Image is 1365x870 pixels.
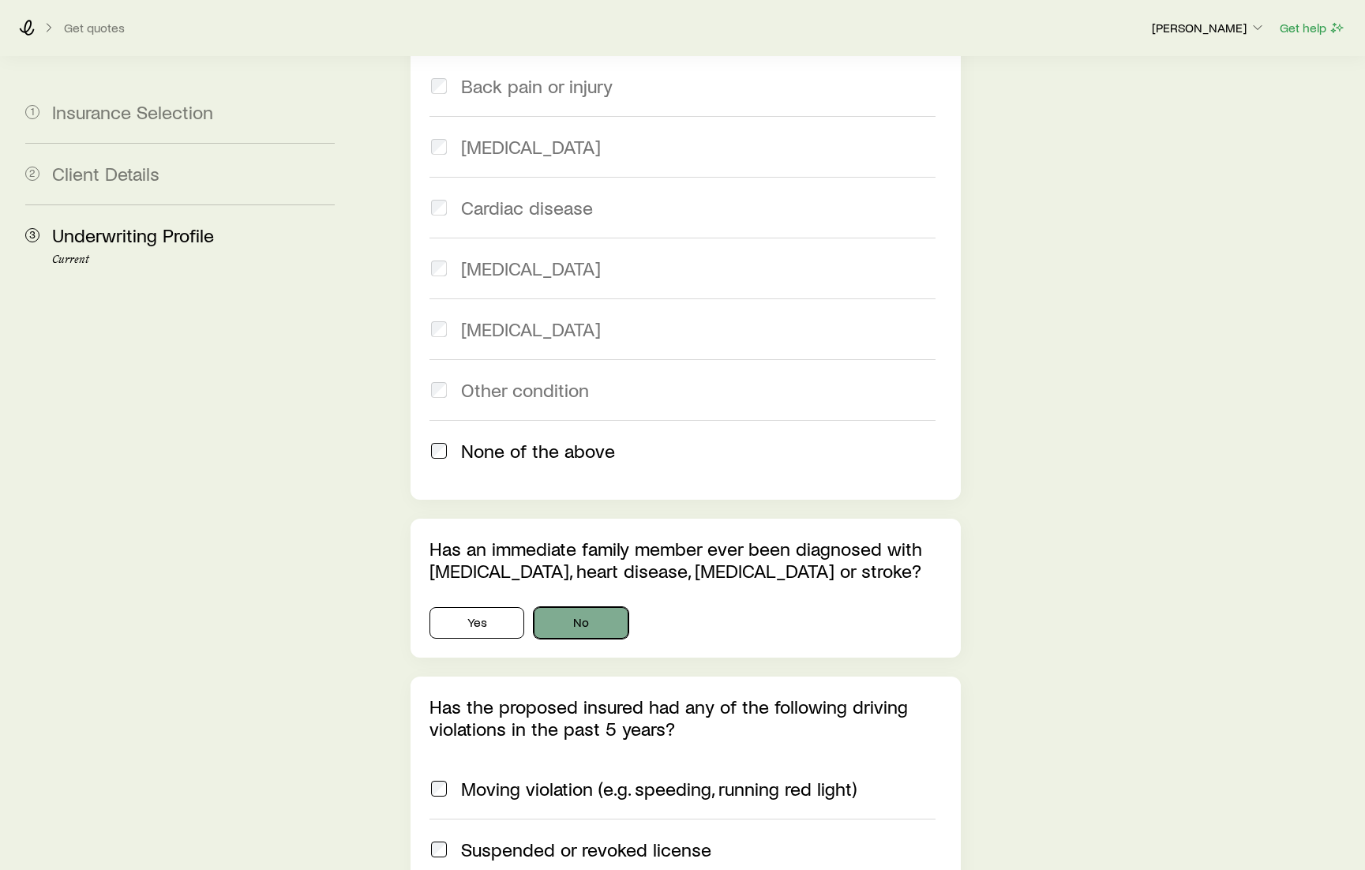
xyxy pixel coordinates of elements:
input: [MEDICAL_DATA] [431,139,447,155]
span: Client Details [52,162,159,185]
span: 3 [25,228,39,242]
input: [MEDICAL_DATA] [431,261,447,276]
span: Suspended or revoked license [461,838,711,861]
p: [PERSON_NAME] [1152,20,1266,36]
span: [MEDICAL_DATA] [461,136,601,158]
span: [MEDICAL_DATA] [461,257,601,279]
input: Cardiac disease [431,200,447,216]
input: Suspended or revoked license [431,842,447,857]
p: Current [52,253,335,266]
input: Back pain or injury [431,78,447,94]
p: Has the proposed insured had any of the following driving violations in the past 5 years? [429,696,941,740]
span: 2 [25,167,39,181]
span: Other condition [461,379,589,401]
span: Back pain or injury [461,75,613,97]
span: Insurance Selection [52,100,213,123]
input: None of the above [431,443,447,459]
input: Moving violation (e.g. speeding, running red light) [431,781,447,797]
span: None of the above [461,440,615,462]
button: Get help [1279,19,1346,37]
input: Other condition [431,382,447,398]
span: Underwriting Profile [52,223,214,246]
button: No [534,607,628,639]
span: [MEDICAL_DATA] [461,318,601,340]
button: Get quotes [63,21,126,36]
button: [PERSON_NAME] [1151,19,1266,38]
span: Moving violation (e.g. speeding, running red light) [461,778,857,800]
span: 1 [25,105,39,119]
p: Has an immediate family member ever been diagnosed with [MEDICAL_DATA], heart disease, [MEDICAL_D... [429,538,941,582]
button: Yes [429,607,524,639]
input: [MEDICAL_DATA] [431,321,447,337]
span: Cardiac disease [461,197,593,219]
